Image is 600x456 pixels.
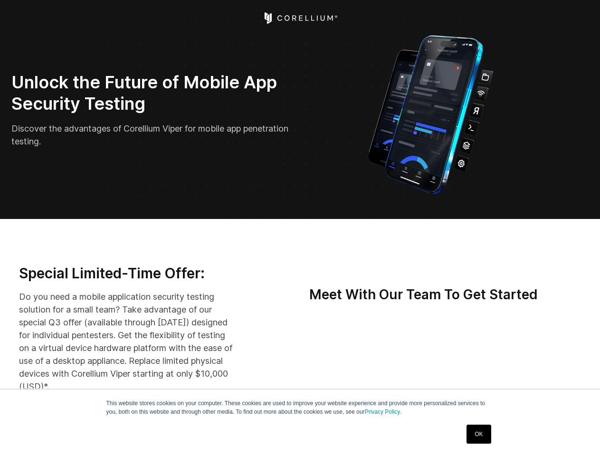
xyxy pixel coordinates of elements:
[359,30,502,196] img: Corellium_VIPER_Hero_1_1x
[309,286,538,303] strong: Meet With Our Team To Get Started
[11,72,294,114] h2: Unlock the Future of Mobile App Security Testing
[19,265,235,283] h3: Special Limited-Time Offer:
[467,425,491,444] a: OK
[11,123,288,146] span: Discover the advantages of Corellium Viper for mobile app penetration testing.
[106,399,494,416] p: This website stores cookies on your computer. These cookies are used to improve your website expe...
[262,12,338,24] a: Corellium Home
[365,408,401,415] a: Privacy Policy.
